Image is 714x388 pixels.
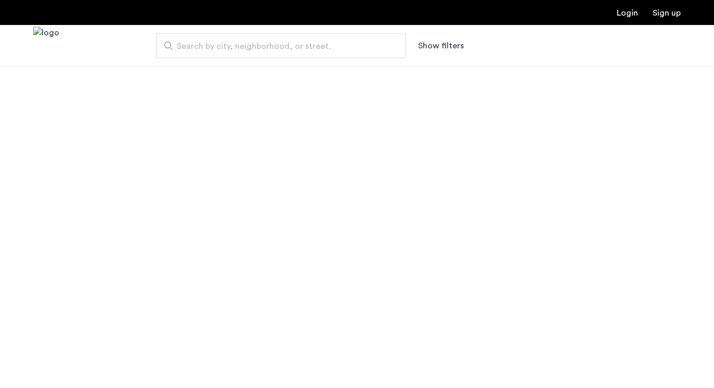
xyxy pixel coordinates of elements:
input: Apartment Search [156,33,406,58]
span: Search by city, neighborhood, or street. [177,40,377,53]
a: Registration [653,9,681,17]
a: Login [617,9,638,17]
button: Show or hide filters [418,40,464,52]
a: Cazamio Logo [33,27,59,66]
img: logo [33,27,59,66]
